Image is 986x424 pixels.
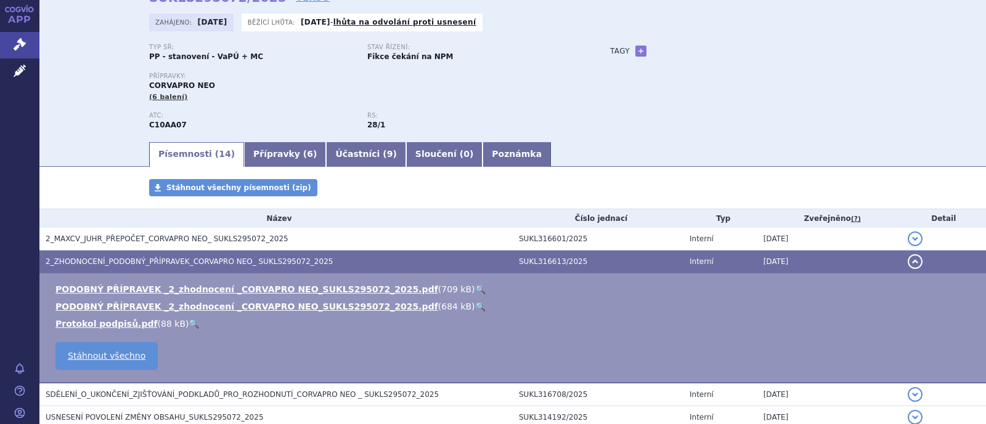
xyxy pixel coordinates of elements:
th: Typ [683,209,757,228]
span: 14 [219,149,230,159]
th: Číslo jednací [513,209,683,228]
a: Poznámka [483,142,551,167]
button: detail [908,254,923,269]
a: PODOBNÝ PŘÍPRAVEK _2_zhodnocení _CORVAPRO NEO_SUKLS295072_2025.pdf [55,284,438,294]
td: SUKL316601/2025 [513,228,683,250]
span: Interní [690,413,714,422]
td: [DATE] [757,228,902,250]
p: Stav řízení: [367,44,573,51]
span: CORVAPRO NEO [149,81,215,90]
a: 🔍 [475,284,486,294]
span: Interní [690,234,714,243]
span: Zahájeno: [155,17,194,27]
th: Detail [902,209,986,228]
a: 🔍 [475,302,486,311]
span: 684 kB [441,302,471,311]
span: 0 [463,149,470,159]
p: - [301,17,476,27]
a: Účastníci (9) [326,142,405,167]
li: ( ) [55,300,974,313]
span: 2_ZHODNOCENÍ_PODOBNÝ_PŘÍPRAVEK_CORVAPRO NEO_ SUKLS295072_2025 [46,257,333,266]
th: Název [39,209,513,228]
p: ATC: [149,112,355,119]
td: [DATE] [757,383,902,406]
a: lhůta na odvolání proti usnesení [333,18,476,26]
span: USNESENÍ POVOLENÍ ZMĚNY OBSAHU_SUKLS295072_2025 [46,413,264,422]
a: 🔍 [189,319,199,329]
strong: [DATE] [301,18,330,26]
li: ( ) [55,318,974,330]
span: 2_MAXCV_JUHR_PŘEPOČET_CORVAPRO NEO_ SUKLS295072_2025 [46,234,288,243]
a: Stáhnout všechno [55,342,158,370]
a: Přípravky (6) [244,142,326,167]
a: Sloučení (0) [406,142,483,167]
span: (6 balení) [149,93,188,101]
a: PODOBNÝ PŘÍPRAVEK _2_zhodnocení _CORVAPRO NEO_SUKLS295072_2025.pdf [55,302,438,311]
strong: Fikce čekání na NPM [367,52,453,61]
span: Stáhnout všechny písemnosti (zip) [166,183,311,192]
a: + [635,46,646,57]
strong: PP - stanovení - VaPÚ + MC [149,52,263,61]
p: Přípravky: [149,73,585,80]
a: Protokol podpisů.pdf [55,319,158,329]
li: ( ) [55,283,974,295]
span: 709 kB [441,284,471,294]
span: 6 [307,149,313,159]
strong: ROSUVASTATIN [149,121,187,129]
td: SUKL316708/2025 [513,383,683,406]
a: Písemnosti (14) [149,142,244,167]
th: Zveřejněno [757,209,902,228]
abbr: (?) [851,215,861,223]
button: detail [908,387,923,402]
td: SUKL316613/2025 [513,250,683,273]
strong: hypolipidemika, statiny, p.o. [367,121,385,129]
button: detail [908,231,923,246]
span: SDĚLENÍ_O_UKONČENÍ_ZJIŠŤOVÁNÍ_PODKLADŮ_PRO_ROZHODNUTÍ_CORVAPRO NEO _ SUKLS295072_2025 [46,390,439,399]
span: Běžící lhůta: [248,17,298,27]
span: 88 kB [161,319,185,329]
span: Interní [690,257,714,266]
p: RS: [367,112,573,119]
strong: [DATE] [198,18,227,26]
span: 9 [387,149,393,159]
h3: Tagy [610,44,630,58]
p: Typ SŘ: [149,44,355,51]
span: Interní [690,390,714,399]
a: Stáhnout všechny písemnosti (zip) [149,179,317,196]
td: [DATE] [757,250,902,273]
